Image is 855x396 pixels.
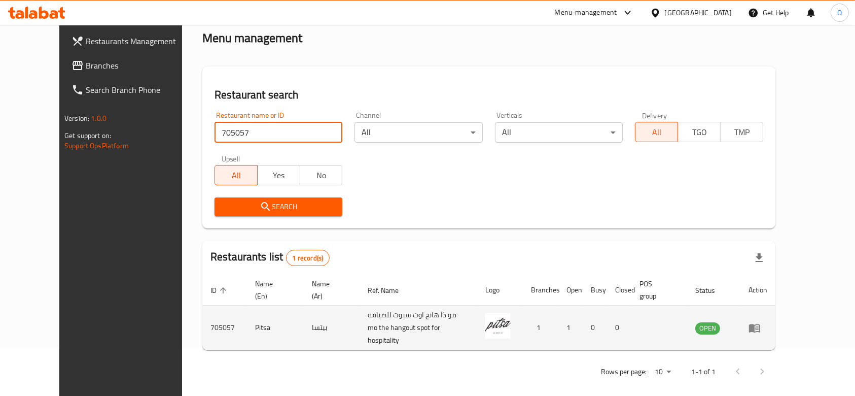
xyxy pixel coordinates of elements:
span: TGO [682,125,717,140]
img: Pitsa [485,313,511,339]
button: TGO [678,122,721,142]
h2: Menu management [202,30,302,46]
span: Yes [262,168,296,183]
td: 1 [523,306,558,350]
span: Name (En) [255,278,292,302]
button: All [635,122,678,142]
span: O [837,7,842,18]
div: Menu [749,322,767,334]
span: Search [223,201,334,213]
p: Rows per page: [601,366,647,378]
span: Name (Ar) [312,278,348,302]
span: OPEN [695,322,720,334]
button: All [215,165,258,185]
td: 1 [558,306,583,350]
span: Status [695,284,728,296]
span: TMP [725,125,759,140]
a: Restaurants Management [63,29,202,53]
span: All [219,168,254,183]
th: Logo [477,275,523,306]
p: 1-1 of 1 [691,366,716,378]
h2: Restaurants list [210,249,330,266]
div: [GEOGRAPHIC_DATA] [665,7,732,18]
td: 0 [607,306,631,350]
span: Ref. Name [368,284,412,296]
label: Upsell [222,155,240,162]
div: Export file [747,246,771,270]
div: Rows per page: [651,365,675,380]
div: Total records count [286,250,330,266]
a: Search Branch Phone [63,78,202,102]
td: 705057 [202,306,247,350]
span: POS group [639,278,675,302]
h2: Restaurant search [215,87,763,103]
span: ID [210,284,230,296]
a: Branches [63,53,202,78]
button: No [300,165,343,185]
span: Search Branch Phone [86,84,194,96]
div: All [354,122,482,143]
span: Get support on: [64,129,111,142]
table: enhanced table [202,275,775,350]
th: Closed [607,275,631,306]
th: Branches [523,275,558,306]
th: Busy [583,275,607,306]
button: TMP [720,122,763,142]
span: Restaurants Management [86,35,194,47]
span: No [304,168,339,183]
th: Action [740,275,775,306]
td: بيتسا [304,306,360,350]
td: 0 [583,306,607,350]
button: Search [215,197,342,216]
span: 1 record(s) [287,253,330,263]
a: Support.OpsPlatform [64,139,129,152]
input: Search for restaurant name or ID.. [215,122,342,143]
div: Menu-management [555,7,617,19]
span: All [639,125,674,140]
th: Open [558,275,583,306]
button: Yes [257,165,300,185]
span: Branches [86,59,194,72]
td: مو ذا هانج اوت سبوت للضيافة mo the hangout spot for hospitality [360,306,477,350]
span: 1.0.0 [91,112,106,125]
td: Pitsa [247,306,304,350]
span: Version: [64,112,89,125]
label: Delivery [642,112,667,119]
div: All [495,122,623,143]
